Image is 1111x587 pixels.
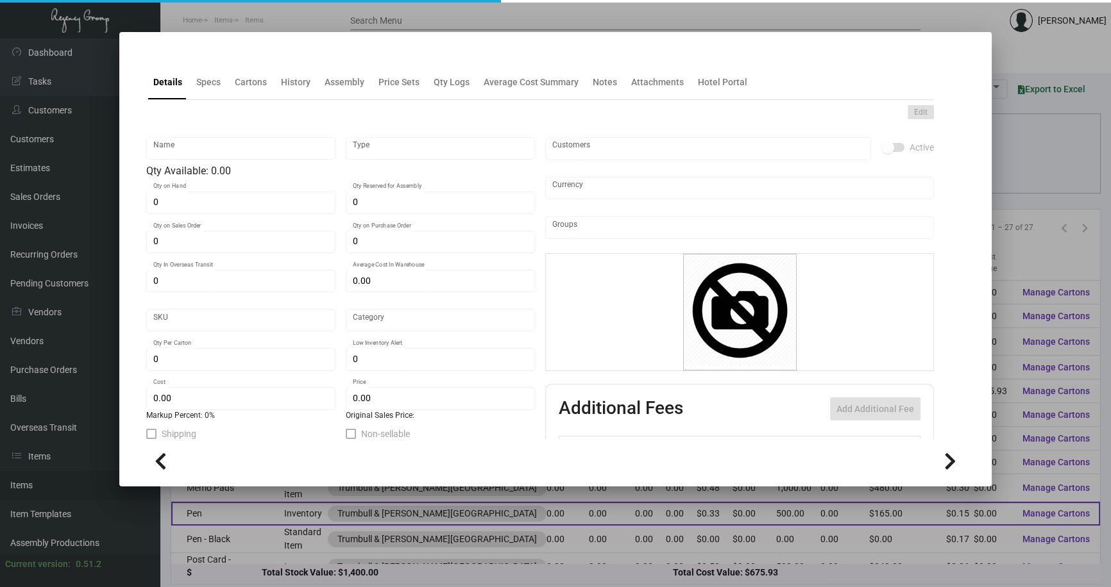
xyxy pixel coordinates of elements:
[281,76,310,89] div: History
[153,76,182,89] div: Details
[830,397,920,420] button: Add Additional Fee
[235,76,267,89] div: Cartons
[914,107,928,118] span: Edit
[378,76,420,89] div: Price Sets
[593,76,617,89] div: Notes
[361,426,410,442] span: Non-sellable
[836,404,914,414] span: Add Additional Fee
[698,76,747,89] div: Hotel Portal
[5,558,71,571] div: Current version:
[196,76,221,89] div: Specs
[908,105,934,119] button: Edit
[598,436,742,459] th: Type
[795,436,847,459] th: Price
[552,222,928,233] input: Add new..
[631,76,684,89] div: Attachments
[559,436,598,459] th: Active
[559,397,683,420] h2: Additional Fees
[847,436,905,459] th: Price type
[434,76,470,89] div: Qty Logs
[76,558,101,571] div: 0.51.2
[484,76,579,89] div: Average Cost Summary
[910,140,934,155] span: Active
[325,76,364,89] div: Assembly
[552,144,865,154] input: Add new..
[146,163,535,179] div: Qty Available: 0.00
[742,436,794,459] th: Cost
[162,426,196,442] span: Shipping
